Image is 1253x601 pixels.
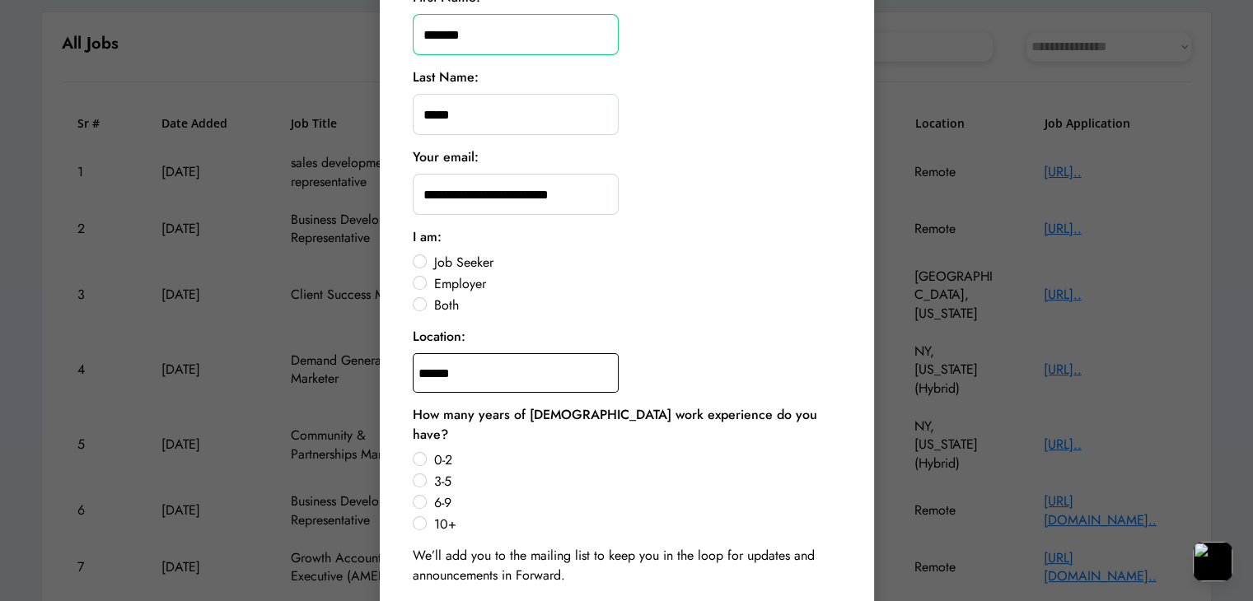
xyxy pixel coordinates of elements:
[413,68,479,87] div: Last Name:
[429,496,841,510] label: 6-9
[429,454,841,467] label: 0-2
[413,227,442,247] div: I am:
[413,327,465,347] div: Location:
[413,147,479,167] div: Your email:
[429,299,841,312] label: Both
[413,546,841,585] div: We’ll add you to the mailing list to keep you in the loop for updates and announcements in Forward.
[429,256,841,269] label: Job Seeker
[429,518,841,531] label: 10+
[413,405,841,445] div: How many years of [DEMOGRAPHIC_DATA] work experience do you have?
[429,475,841,488] label: 3-5
[429,277,841,291] label: Employer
